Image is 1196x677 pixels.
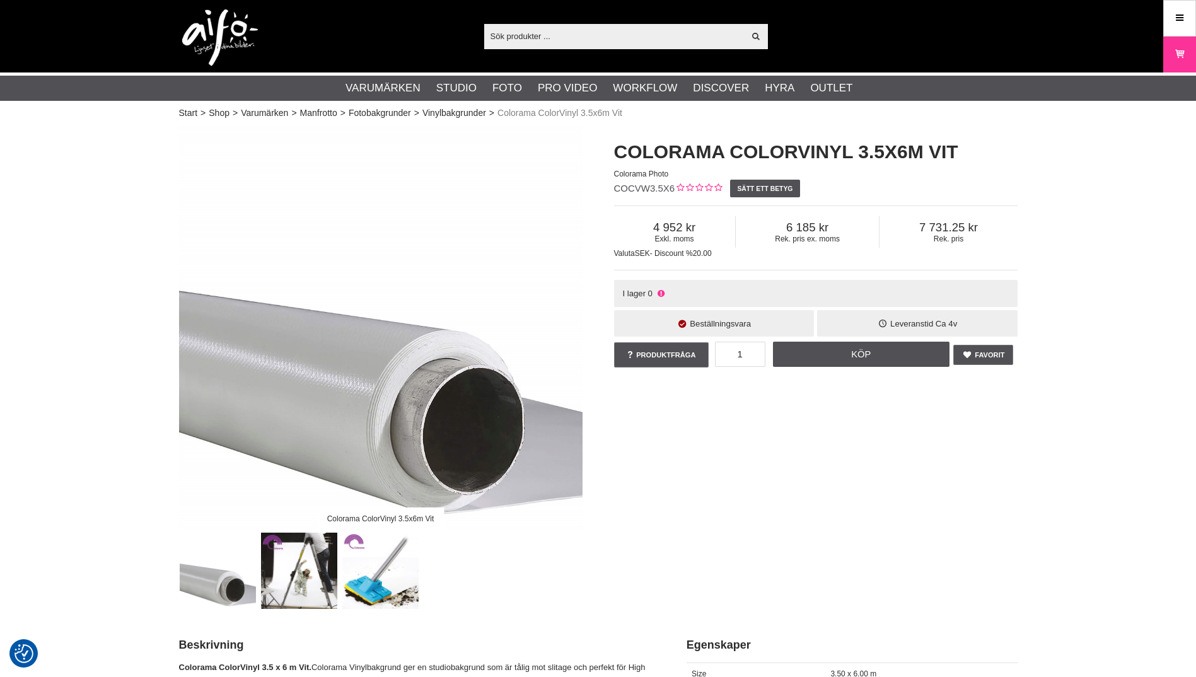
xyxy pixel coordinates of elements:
a: Start [179,107,198,120]
a: Fotobakgrunder [349,107,411,120]
h2: Egenskaper [687,637,1018,653]
span: Colorama ColorVinyl 3.5x6m Vit [497,107,622,120]
span: COCVW3.5X6 [614,183,675,194]
a: Varumärken [241,107,288,120]
a: Produktfråga [614,342,709,367]
span: > [414,107,419,120]
img: Revisit consent button [15,644,33,663]
span: Rek. pris [880,234,1017,243]
span: > [340,107,345,120]
span: Beställningsvara [690,319,751,328]
input: Sök produkter ... [484,26,745,45]
span: > [200,107,206,120]
span: 4 952 [614,221,735,234]
a: Studio [436,80,477,96]
a: Discover [693,80,749,96]
img: Colorama ColorVinyl 3.5x6m Vit [179,126,583,529]
span: Valuta [614,249,635,258]
button: Samtyckesinställningar [15,642,33,665]
span: 20.00 [693,249,712,258]
a: Manfrotto [300,107,337,120]
img: Mångsidig [261,533,337,609]
a: Foto [492,80,522,96]
span: Exkl. moms [614,234,735,243]
h1: Colorama ColorVinyl 3.5x6m Vit [614,139,1018,165]
a: Shop [209,107,229,120]
a: Vinylbakgrunder [422,107,486,120]
span: 6 185 [736,221,880,234]
span: 0 [648,289,653,298]
a: Varumärken [345,80,421,96]
span: > [233,107,238,120]
img: Colorama ColorVinyl 3.5x6m Vit [180,533,256,609]
div: Kundbetyg: 0 [675,182,722,195]
span: 7 731.25 [880,221,1017,234]
a: Sätt ett betyg [730,180,800,197]
span: Rek. pris ex. moms [736,234,880,243]
h2: Beskrivning [179,637,655,653]
a: Favorit [953,345,1013,365]
span: I lager [622,289,646,298]
span: SEK [635,249,650,258]
a: Outlet [810,80,852,96]
a: Pro Video [538,80,597,96]
span: Ca 4v [936,319,957,328]
a: Workflow [613,80,677,96]
span: > [291,107,296,120]
img: logo.png [182,9,258,66]
span: - Discount % [650,249,693,258]
img: Avtorkningsbar [342,533,419,609]
div: Colorama ColorVinyl 3.5x6m Vit [316,507,444,529]
span: > [489,107,494,120]
span: Leveranstid [890,319,933,328]
a: Köp [773,342,949,367]
a: Hyra [765,80,794,96]
i: Ej i lager [656,289,666,298]
strong: Colorama ColorVinyl 3.5 x 6 m Vit. [179,663,311,672]
span: Colorama Photo [614,170,669,178]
